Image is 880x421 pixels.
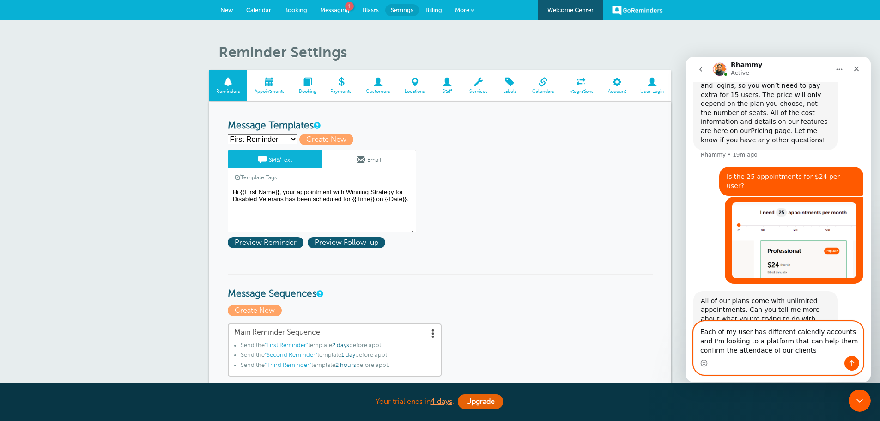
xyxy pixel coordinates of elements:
[228,186,416,232] textarea: Hi {{First Name}}, your appointment with Winning Strategy for Disabled Veterans has been schedule...
[495,70,525,101] a: Labels
[849,390,871,412] iframe: Intercom live chat
[601,70,633,101] a: Account
[398,70,432,101] a: Locations
[241,352,435,362] li: Send the template before appt.
[228,120,653,132] h3: Message Templates
[228,150,322,168] a: SMS/Text
[363,6,379,13] span: Blasts
[638,89,667,94] span: User Login
[345,2,354,11] span: 1
[455,6,469,13] span: More
[252,89,287,94] span: Appointments
[218,43,671,61] h1: Reminder Settings
[228,305,282,316] span: Create New
[228,237,303,248] span: Preview Reminder
[214,89,243,94] span: Reminders
[499,89,520,94] span: Labels
[529,89,557,94] span: Calendars
[425,6,442,13] span: Billing
[341,352,355,358] span: 1 day
[228,168,284,186] a: Template Tags
[220,6,233,13] span: New
[686,57,871,382] iframe: Intercom live chat
[296,89,319,94] span: Booking
[314,122,319,128] a: This is the wording for your reminder and follow-up messages. You can create multiple templates i...
[328,89,354,94] span: Payments
[566,89,596,94] span: Integrations
[561,70,601,101] a: Integrations
[241,342,435,352] li: Send the template before appt.
[402,89,428,94] span: Locations
[228,274,653,300] h3: Message Sequences
[467,89,490,94] span: Services
[320,6,350,13] span: Messaging
[606,89,629,94] span: Account
[234,328,435,337] span: Main Reminder Sequence
[247,70,291,101] a: Appointments
[431,397,452,406] a: 4 days
[437,89,457,94] span: Staff
[391,6,413,13] span: Settings
[308,238,388,247] a: Preview Follow-up
[228,306,284,315] a: Create New
[316,291,322,297] a: Message Sequences allow you to setup multiple reminder schedules that can use different Message T...
[299,134,353,145] span: Create New
[209,392,671,412] div: Your trial ends in .
[364,89,393,94] span: Customers
[332,342,349,348] span: 2 days
[432,70,462,101] a: Staff
[525,70,561,101] a: Calendars
[359,70,398,101] a: Customers
[458,394,503,409] a: Upgrade
[228,323,442,376] a: Main Reminder Sequence Send the"First Reminder"template2 daysbefore appt.Send the"Second Reminder...
[291,70,323,101] a: Booking
[299,135,358,144] a: Create New
[265,352,317,358] span: "Second Reminder"
[323,70,359,101] a: Payments
[308,237,385,248] span: Preview Follow-up
[335,362,356,368] span: 2 hours
[241,362,435,372] li: Send the template before appt.
[265,342,308,348] span: "First Reminder"
[265,362,311,368] span: "Third Reminder"
[228,238,308,247] a: Preview Reminder
[385,4,419,16] a: Settings
[462,70,495,101] a: Services
[246,6,271,13] span: Calendar
[284,6,307,13] span: Booking
[322,150,416,168] a: Email
[633,70,671,101] a: User Login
